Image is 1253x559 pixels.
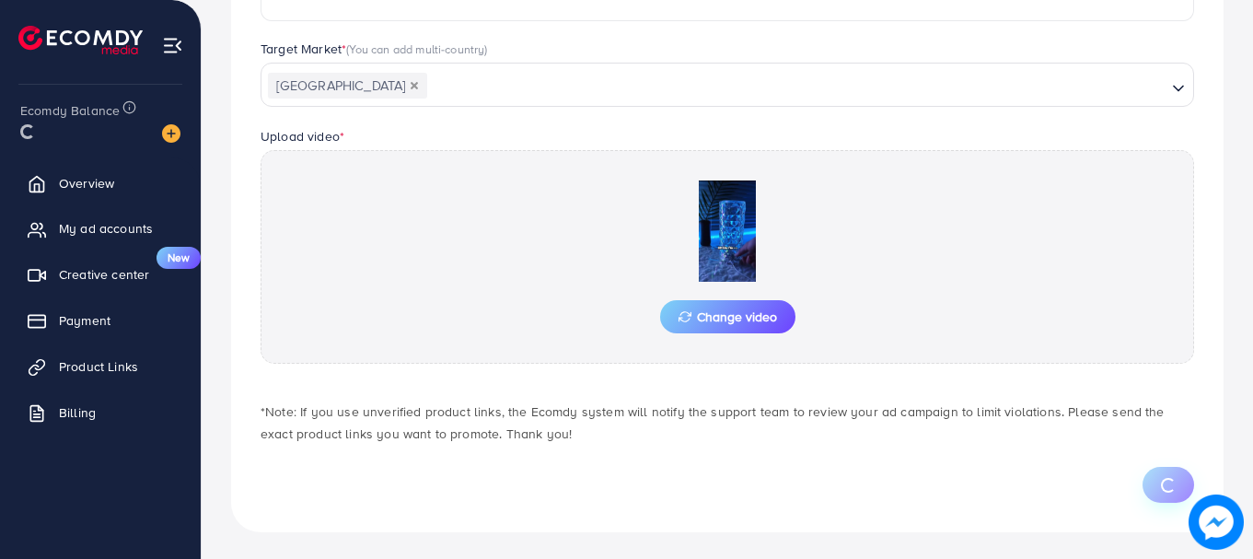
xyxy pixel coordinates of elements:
[346,41,487,57] span: (You can add multi-country)
[14,348,187,385] a: Product Links
[59,403,96,422] span: Billing
[59,174,114,192] span: Overview
[660,300,795,333] button: Change video
[14,302,187,339] a: Payment
[18,26,143,54] img: logo
[679,310,777,323] span: Change video
[1189,495,1244,550] img: image
[410,81,419,90] button: Deselect Pakistan
[261,40,488,58] label: Target Market
[268,73,427,99] span: [GEOGRAPHIC_DATA]
[14,210,187,247] a: My ad accounts
[429,72,1165,100] input: Search for option
[14,256,187,293] a: Creative centerNew
[635,181,819,282] img: Preview Image
[162,124,180,143] img: image
[162,35,183,56] img: menu
[261,127,344,146] label: Upload video
[59,219,153,238] span: My ad accounts
[59,265,149,284] span: Creative center
[14,165,187,202] a: Overview
[59,357,138,376] span: Product Links
[157,247,201,269] span: New
[261,401,1194,445] p: *Note: If you use unverified product links, the Ecomdy system will notify the support team to rev...
[59,311,110,330] span: Payment
[20,101,120,120] span: Ecomdy Balance
[14,394,187,431] a: Billing
[261,63,1194,107] div: Search for option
